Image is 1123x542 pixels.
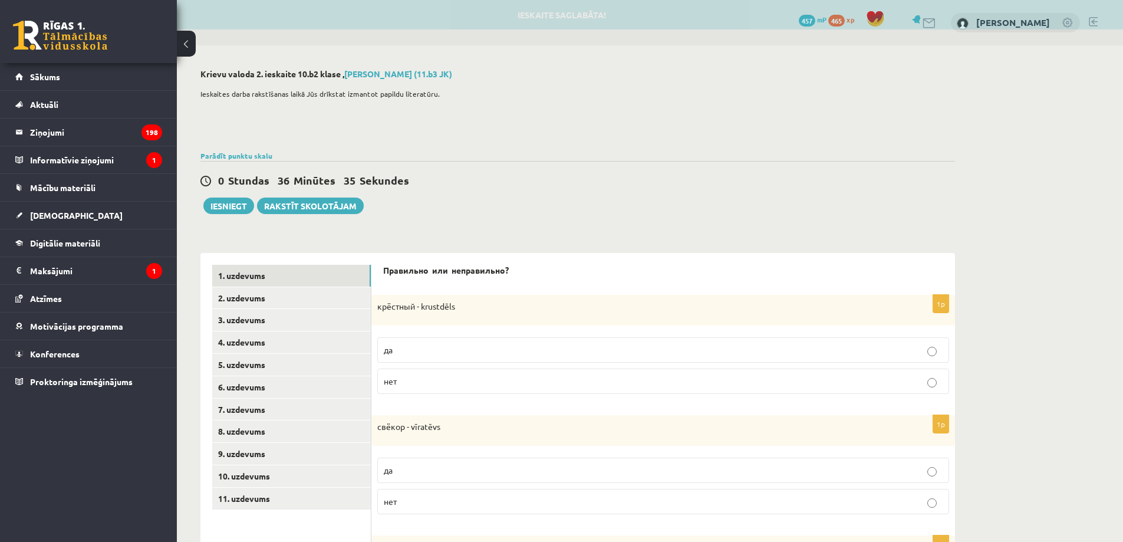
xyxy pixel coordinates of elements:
[15,368,162,395] a: Proktoringa izmēģinājums
[30,210,123,221] span: [DEMOGRAPHIC_DATA]
[933,294,949,313] p: 1p
[212,465,371,487] a: 10. uzdevums
[15,257,162,284] a: Maksājumi1
[30,182,95,193] span: Mācību materiāli
[218,173,224,187] span: 0
[384,376,397,386] span: нет
[15,174,162,201] a: Mācību materiāli
[30,349,80,359] span: Konferences
[212,265,371,287] a: 1. uzdevums
[30,321,123,331] span: Motivācijas programma
[344,173,355,187] span: 35
[15,146,162,173] a: Informatīvie ziņojumi1
[15,119,162,146] a: Ziņojumi198
[13,21,107,50] a: Rīgas 1. Tālmācības vidusskola
[30,119,162,146] legend: Ziņojumi
[228,173,269,187] span: Stundas
[30,99,58,110] span: Aktuāli
[212,399,371,421] a: 7. uzdevums
[212,309,371,331] a: 3. uzdevums
[927,498,937,508] input: нет
[927,347,937,356] input: да
[212,488,371,510] a: 11. uzdevums
[141,124,162,140] i: 198
[15,229,162,257] a: Digitālie materiāli
[384,465,393,475] span: да
[15,91,162,118] a: Aktuāli
[927,378,937,387] input: нет
[212,331,371,353] a: 4. uzdevums
[15,63,162,90] a: Sākums
[360,173,409,187] span: Sekundes
[344,68,452,79] a: [PERSON_NAME] (11.b3 JK)
[384,496,397,507] span: нет
[212,354,371,376] a: 5. uzdevums
[377,421,890,433] p: свёкор - vīratēvs
[212,443,371,465] a: 9. uzdevums
[30,257,162,284] legend: Maksājumi
[30,376,133,387] span: Proktoringa izmēģinājums
[30,238,100,248] span: Digitālie materiāli
[15,313,162,340] a: Motivācijas programma
[15,202,162,229] a: [DEMOGRAPHIC_DATA]
[146,263,162,279] i: 1
[15,285,162,312] a: Atzīmes
[30,71,60,82] span: Sākums
[200,88,949,99] p: Ieskaites darba rakstīšanas laikā Jūs drīkstat izmantot papildu literatūru.
[200,151,272,160] a: Parādīt punktu skalu
[30,146,162,173] legend: Informatīvie ziņojumi
[257,198,364,214] a: Rakstīt skolotājam
[212,287,371,309] a: 2. uzdevums
[212,421,371,442] a: 8. uzdevums
[203,198,254,214] button: Iesniegt
[927,467,937,477] input: да
[30,293,62,304] span: Atzīmes
[377,301,890,313] p: крёстный - krustdēls
[15,340,162,367] a: Konferences
[146,152,162,168] i: 1
[212,376,371,398] a: 6. uzdevums
[933,415,949,433] p: 1p
[294,173,335,187] span: Minūtes
[200,69,955,79] h2: Krievu valoda 2. ieskaite 10.b2 klase ,
[278,173,289,187] span: 36
[384,344,393,355] span: да
[383,265,509,275] strong: Правильно или неправильно?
